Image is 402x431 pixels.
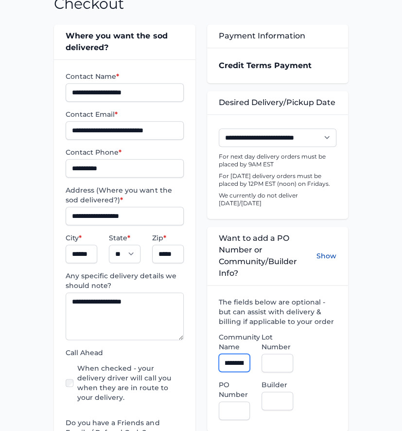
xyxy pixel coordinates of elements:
[207,91,348,114] div: Desired Delivery/Pickup Date
[66,185,183,205] label: Address (Where you want the sod delivered?)
[66,109,183,119] label: Contact Email
[66,147,183,157] label: Contact Phone
[219,192,336,207] p: We currently do not deliver [DATE]/[DATE]
[316,233,336,279] button: Show
[152,233,184,243] label: Zip
[66,271,183,290] label: Any specific delivery details we should note?
[66,72,183,81] label: Contact Name
[54,24,195,59] div: Where you want the sod delivered?
[219,332,250,352] label: Community Name
[66,348,183,358] label: Call Ahead
[219,172,336,188] p: For [DATE] delivery orders must be placed by 12PM EST (noon) on Fridays.
[207,24,348,48] div: Payment Information
[219,297,336,326] label: The fields below are optional - but can assist with delivery & billing if applicable to your order
[262,332,293,352] label: Lot Number
[219,153,336,168] p: For next day delivery orders must be placed by 9AM EST
[66,233,97,243] label: City
[219,61,312,70] strong: Credit Terms Payment
[77,363,183,402] label: When checked - your delivery driver will call you when they are in route to your delivery.
[109,233,140,243] label: State
[262,380,293,390] label: Builder
[219,233,316,279] span: Want to add a PO Number or Community/Builder Info?
[219,380,250,399] label: PO Number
